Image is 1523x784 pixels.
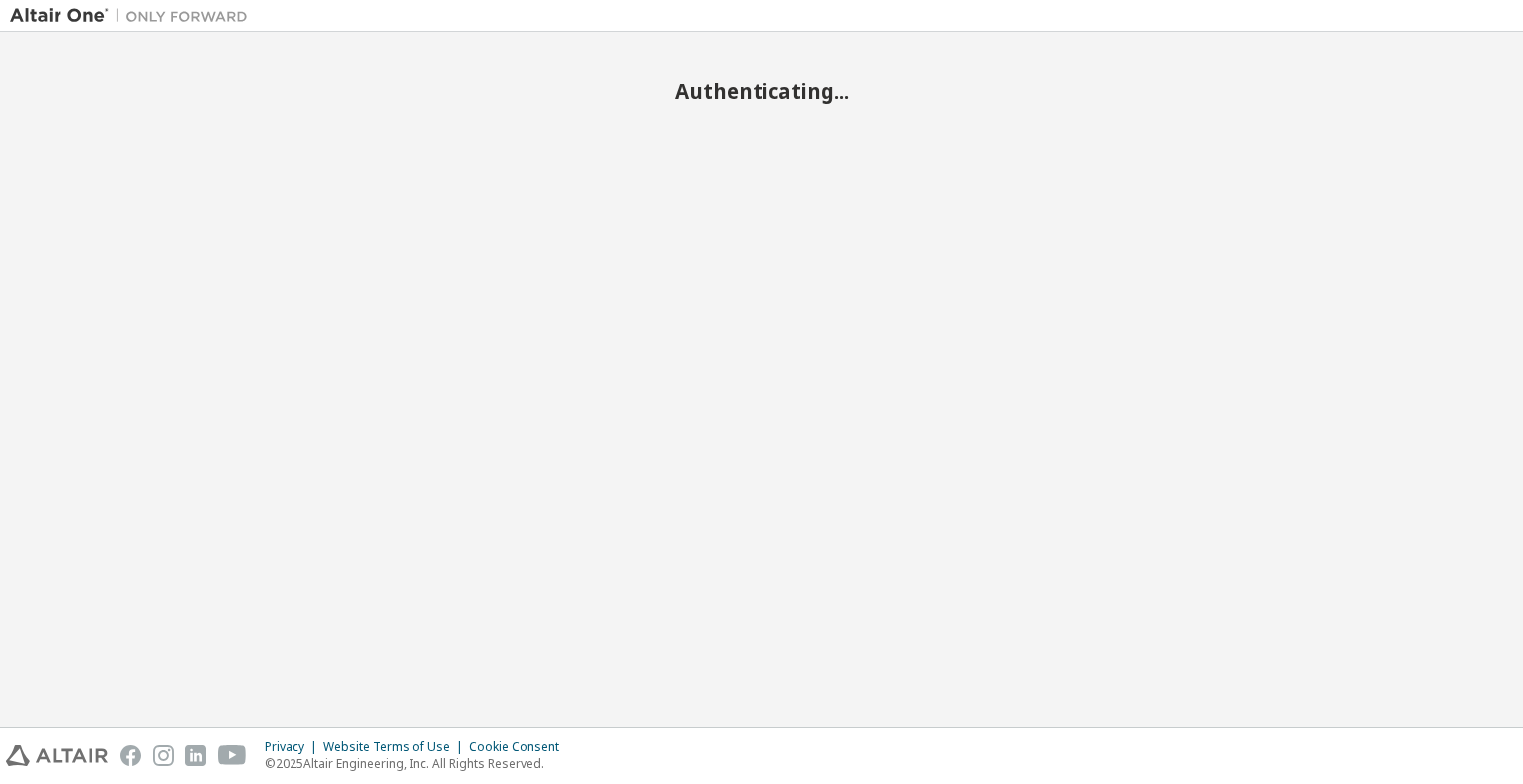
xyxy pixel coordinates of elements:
[153,745,174,766] img: instagram.svg
[323,739,469,755] div: Website Terms of Use
[185,745,206,766] img: linkedin.svg
[6,745,108,766] img: altair_logo.svg
[120,745,141,766] img: facebook.svg
[10,78,1513,104] h2: Authenticating...
[469,739,571,755] div: Cookie Consent
[265,755,571,772] p: © 2025 Altair Engineering, Inc. All Rights Reserved.
[10,6,258,26] img: Altair One
[218,745,247,766] img: youtube.svg
[265,739,323,755] div: Privacy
